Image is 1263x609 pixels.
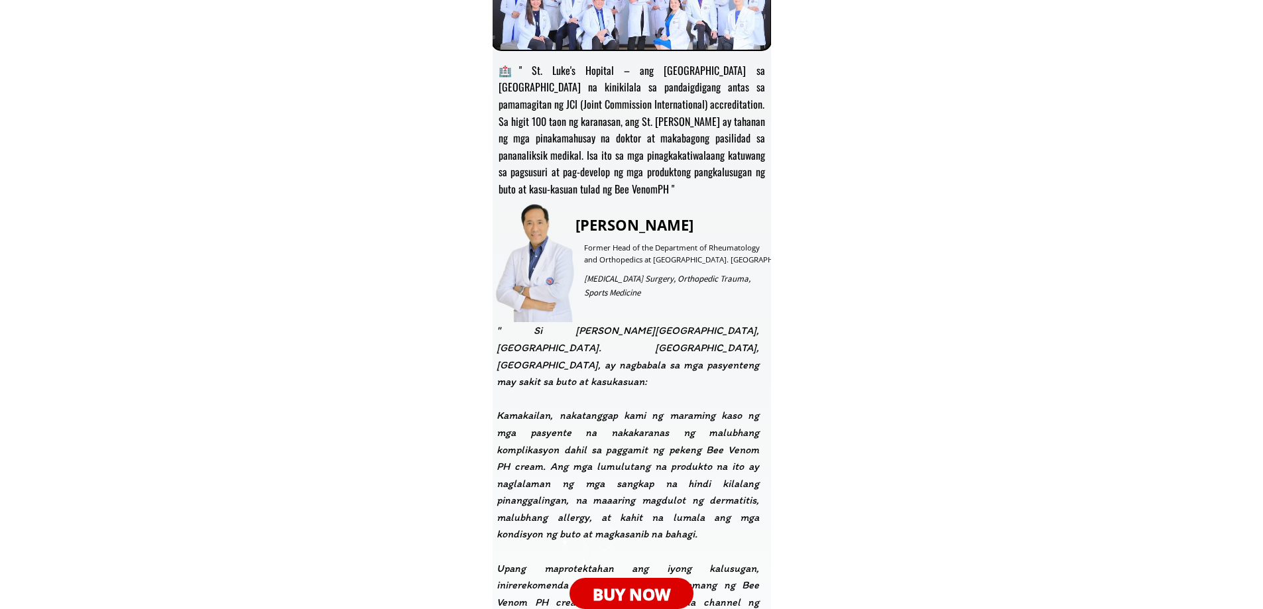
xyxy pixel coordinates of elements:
font: Kamakailan, nakatanggap kami ng maraming kaso ng mga pasyente na nakakaranas ng malubhang komplik... [497,409,759,540]
font: and Orthopedics at [GEOGRAPHIC_DATA]. [GEOGRAPHIC_DATA] [584,254,804,264]
font: BUY NOW [592,583,670,605]
font: " Si [PERSON_NAME][GEOGRAPHIC_DATA], [GEOGRAPHIC_DATA]. [GEOGRAPHIC_DATA], [GEOGRAPHIC_DATA], ay ... [497,324,759,388]
font: [PERSON_NAME] [575,215,693,235]
font: Sa higit 100 taon ng karanasan, ang St. [PERSON_NAME] ay tahanan ng mga pinakamahusay na doktor a... [499,113,765,197]
font: 🏥" St. Luke's Hopital – ang [GEOGRAPHIC_DATA] sa [GEOGRAPHIC_DATA] na kinikilala sa pandaigdigang... [499,62,765,112]
font: [MEDICAL_DATA] Surgery, Orthopedic Trauma, Sports Medicine [584,273,751,298]
font: Former Head of the Department of Rheumatology [584,243,760,252]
